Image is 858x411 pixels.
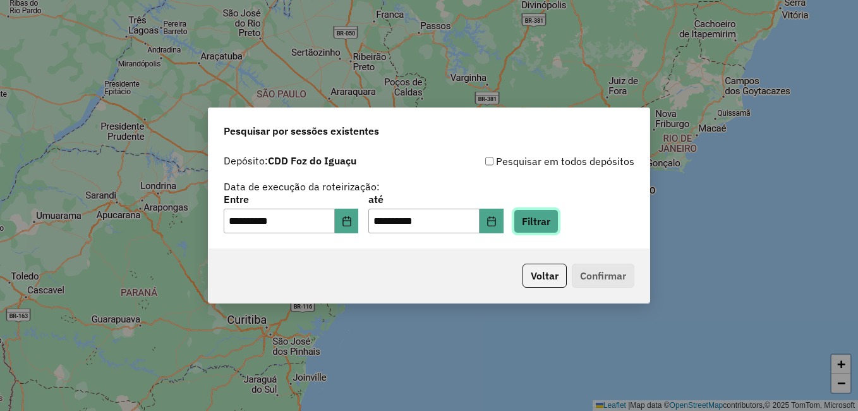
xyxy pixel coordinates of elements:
[268,154,356,167] strong: CDD Foz do Iguaçu
[335,209,359,234] button: Choose Date
[224,179,380,194] label: Data de execução da roteirização:
[480,209,504,234] button: Choose Date
[224,192,358,207] label: Entre
[224,123,379,138] span: Pesquisar por sessões existentes
[368,192,503,207] label: até
[514,209,559,233] button: Filtrar
[429,154,634,169] div: Pesquisar em todos depósitos
[224,153,356,168] label: Depósito:
[523,264,567,288] button: Voltar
